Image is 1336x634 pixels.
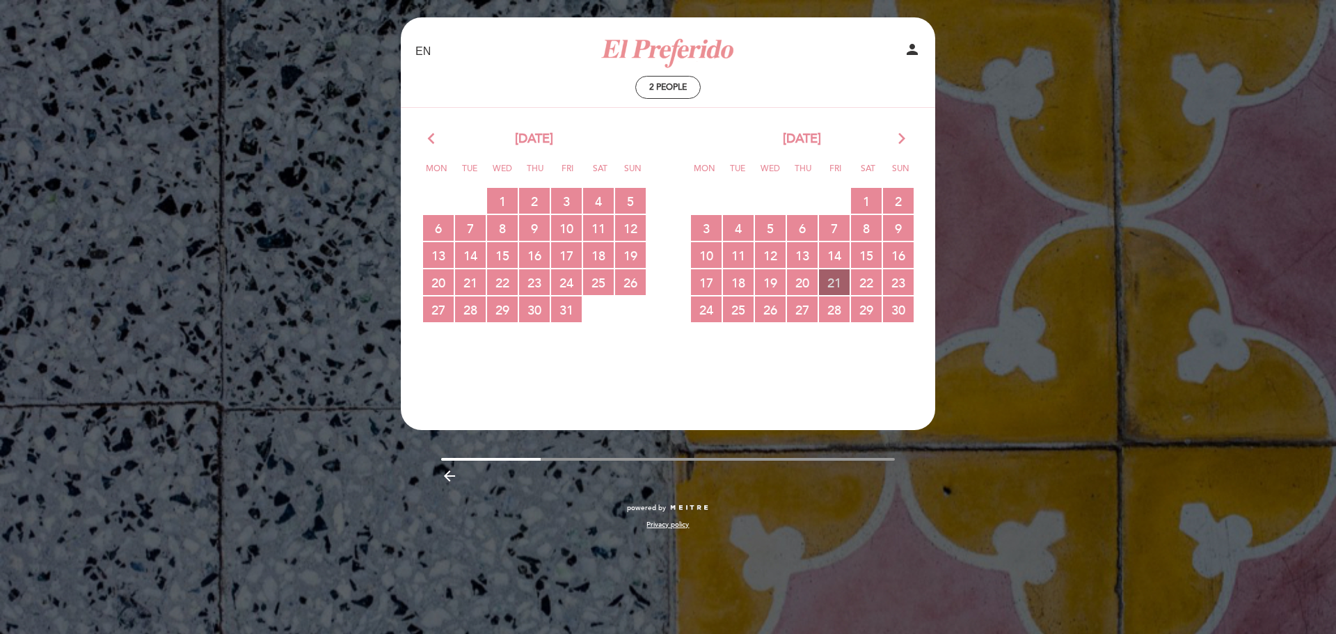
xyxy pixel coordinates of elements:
[519,188,550,214] span: 2
[456,161,484,187] span: Tue
[887,161,915,187] span: Sun
[455,215,486,241] span: 7
[723,296,754,322] span: 25
[487,242,518,268] span: 15
[883,215,914,241] span: 9
[627,503,709,513] a: powered by
[755,242,786,268] span: 12
[883,242,914,268] span: 16
[649,82,687,93] span: 2 people
[755,296,786,322] span: 26
[646,520,689,530] a: Privacy policy
[487,188,518,214] span: 1
[488,161,516,187] span: Wed
[787,242,818,268] span: 13
[819,215,850,241] span: 7
[423,296,454,322] span: 27
[851,242,882,268] span: 15
[854,161,882,187] span: Sat
[455,296,486,322] span: 28
[787,269,818,295] span: 20
[822,161,850,187] span: Fri
[581,33,755,71] a: El Preferido
[691,161,719,187] span: Mon
[515,130,553,148] span: [DATE]
[441,468,458,484] i: arrow_backward
[487,215,518,241] span: 8
[428,130,440,148] i: arrow_back_ios
[851,296,882,322] span: 29
[551,188,582,214] span: 3
[519,215,550,241] span: 9
[755,215,786,241] span: 5
[615,215,646,241] span: 12
[551,296,582,322] span: 31
[819,242,850,268] span: 14
[487,269,518,295] span: 22
[551,269,582,295] span: 24
[583,188,614,214] span: 4
[669,505,709,512] img: MEITRE
[756,161,784,187] span: Wed
[787,215,818,241] span: 6
[423,269,454,295] span: 20
[554,161,582,187] span: Fri
[896,130,908,148] i: arrow_forward_ios
[691,242,722,268] span: 10
[519,242,550,268] span: 16
[615,269,646,295] span: 26
[883,269,914,295] span: 23
[519,296,550,322] span: 30
[783,130,821,148] span: [DATE]
[487,296,518,322] span: 29
[691,269,722,295] span: 17
[883,188,914,214] span: 2
[851,215,882,241] span: 8
[583,269,614,295] span: 25
[787,296,818,322] span: 27
[691,296,722,322] span: 24
[904,41,921,63] button: person
[819,296,850,322] span: 28
[551,242,582,268] span: 17
[587,161,614,187] span: Sat
[455,242,486,268] span: 14
[423,242,454,268] span: 13
[455,269,486,295] span: 21
[423,215,454,241] span: 6
[724,161,751,187] span: Tue
[521,161,549,187] span: Thu
[723,269,754,295] span: 18
[691,215,722,241] span: 3
[851,269,882,295] span: 22
[619,161,647,187] span: Sun
[851,188,882,214] span: 1
[551,215,582,241] span: 10
[583,215,614,241] span: 11
[755,269,786,295] span: 19
[883,296,914,322] span: 30
[723,215,754,241] span: 4
[583,242,614,268] span: 18
[423,161,451,187] span: Mon
[519,269,550,295] span: 23
[615,188,646,214] span: 5
[789,161,817,187] span: Thu
[904,41,921,58] i: person
[819,269,850,295] span: 21
[723,242,754,268] span: 11
[627,503,666,513] span: powered by
[615,242,646,268] span: 19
